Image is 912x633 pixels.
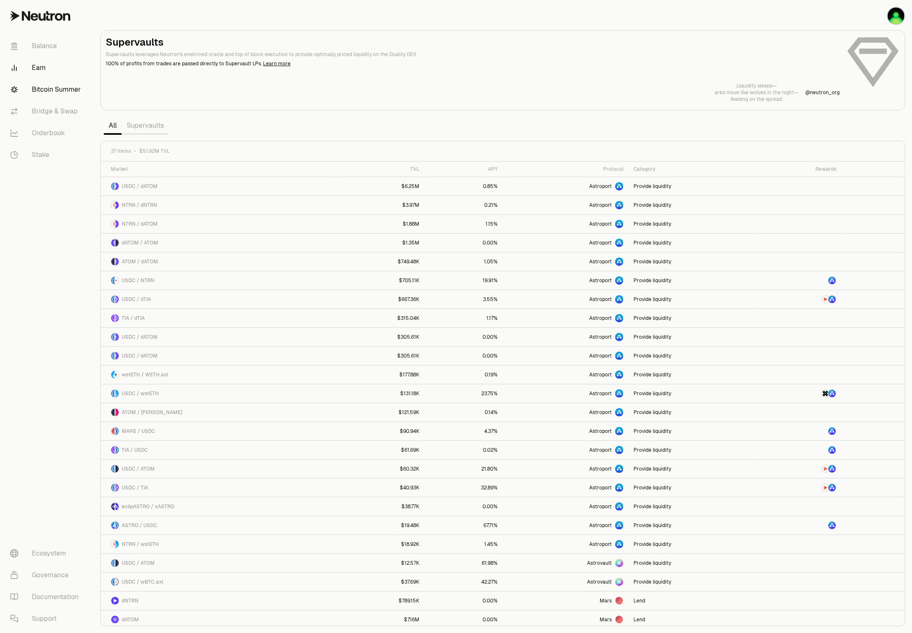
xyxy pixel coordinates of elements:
img: USDC Logo [111,578,115,586]
a: 19.91% [425,271,503,290]
img: MARS Logo [111,427,115,435]
a: Provide liquidity [628,290,758,309]
a: $667.36K [335,290,425,309]
a: 32.89% [425,479,503,497]
a: 61.98% [425,554,503,572]
a: Liquidity sleeps—arbs move like wolves in the night—feeding on the spread. [715,82,799,103]
a: ATOM LogostATOM LogoATOM / [PERSON_NAME] [101,403,335,422]
img: USDC Logo [111,465,115,473]
span: Astroport [589,183,612,190]
a: ASTRO Logo [758,422,841,440]
a: Astroport [503,309,628,327]
span: Astroport [589,428,612,435]
a: 0.00% [425,347,503,365]
a: USDC LogowstETH LogoUSDC / wstETH [101,384,335,403]
a: $61.69K [335,441,425,459]
a: 0.02% [425,441,503,459]
a: 21.80% [425,460,503,478]
img: TIA Logo [111,446,115,454]
a: Astroport [503,234,628,252]
a: Stake [3,144,90,166]
a: USDC LogoTIA LogoUSDC / TIA [101,479,335,497]
img: USDC Logo [111,277,115,284]
a: Astroport [503,290,628,309]
img: ASTRO Logo [828,465,836,473]
img: WETH.axl Logo [115,371,119,378]
a: $60.32K [335,460,425,478]
img: dATOM Logo [115,220,119,228]
span: Astroport [589,334,612,340]
img: ATOM Logo [115,239,119,247]
img: ASTRO Logo [828,390,836,397]
span: USDC / dATOM [122,183,158,190]
img: NTRN Logo [115,277,119,284]
img: NTRN Logo [822,296,829,303]
img: wstETH Logo [115,540,119,548]
span: 37 items [111,148,131,154]
a: NTRN LogodATOM LogoNTRN / dATOM [101,215,335,233]
a: $177.88K [335,365,425,384]
div: Market [111,166,330,172]
p: arbs move like wolves in the night— [715,89,799,96]
a: Provide liquidity [628,479,758,497]
a: Provide liquidity [628,365,758,384]
a: 1.05% [425,252,503,271]
img: eclipASTRO Logo [111,503,115,510]
a: 1.17% [425,309,503,327]
img: NTRN Logo [822,484,829,491]
img: Work [888,8,904,24]
a: USDC LogowBTC.axl LogoUSDC / wBTC.axl [101,573,335,591]
a: 1.45% [425,535,503,553]
a: Astroport [503,516,628,535]
a: TIA LogoUSDC LogoTIA / USDC [101,441,335,459]
a: wstETH LogoWETH.axl LogowstETH / WETH.axl [101,365,335,384]
span: dNTRN [122,597,138,604]
a: Astroport [503,535,628,553]
span: Astroport [589,522,612,529]
a: Provide liquidity [628,384,758,403]
a: Astroport [503,365,628,384]
span: Astroport [589,277,612,284]
span: wstETH / WETH.axl [122,371,168,378]
a: USDC LogodATOM LogoUSDC / dATOM [101,177,335,196]
span: USDC / NTRN [122,277,154,284]
span: Astrovault [587,579,612,585]
span: Astroport [589,202,612,208]
a: $38.77K [335,497,425,516]
a: Orderbook [3,122,90,144]
a: Ecosystem [3,543,90,564]
a: Provide liquidity [628,309,758,327]
a: Provide liquidity [628,252,758,271]
a: ASTRO Logo [758,271,841,290]
span: NTRN / dNTRN [122,202,157,208]
a: $315.04K [335,309,425,327]
p: Supervaults leverages Neutron's enshrined oracle and top of block execution to provide optimally ... [106,51,840,58]
h2: Supervaults [106,36,840,49]
span: USDC / wBTC.axl [122,579,163,585]
a: Balance [3,35,90,57]
img: ATOM Logo [111,409,115,416]
a: $6.25M [335,177,425,196]
img: ASTRO Logo [828,427,836,435]
a: Provide liquidity [628,196,758,214]
a: Mars [503,592,628,610]
a: $19.48K [335,516,425,535]
img: dATOM Logo [115,352,119,360]
img: USDC Logo [111,183,115,190]
a: Astroport [503,271,628,290]
span: Astroport [589,503,612,510]
a: $18.92K [335,535,425,553]
a: $37.69K [335,573,425,591]
img: USDC Logo [115,446,119,454]
img: stATOM Logo [115,409,119,416]
span: Astroport [589,315,612,322]
img: USDC Logo [111,296,115,303]
span: USDC / dTIA [122,296,151,303]
a: ATOM LogodATOM LogoATOM / dATOM [101,252,335,271]
a: USDC LogodATOM LogoUSDC / dATOM [101,328,335,346]
a: @neutron_org [805,89,840,96]
a: Astroport [503,441,628,459]
span: MARS / USDC [122,428,155,435]
a: $305.61K [335,347,425,365]
a: dATOM LogoATOM LogodATOM / ATOM [101,234,335,252]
